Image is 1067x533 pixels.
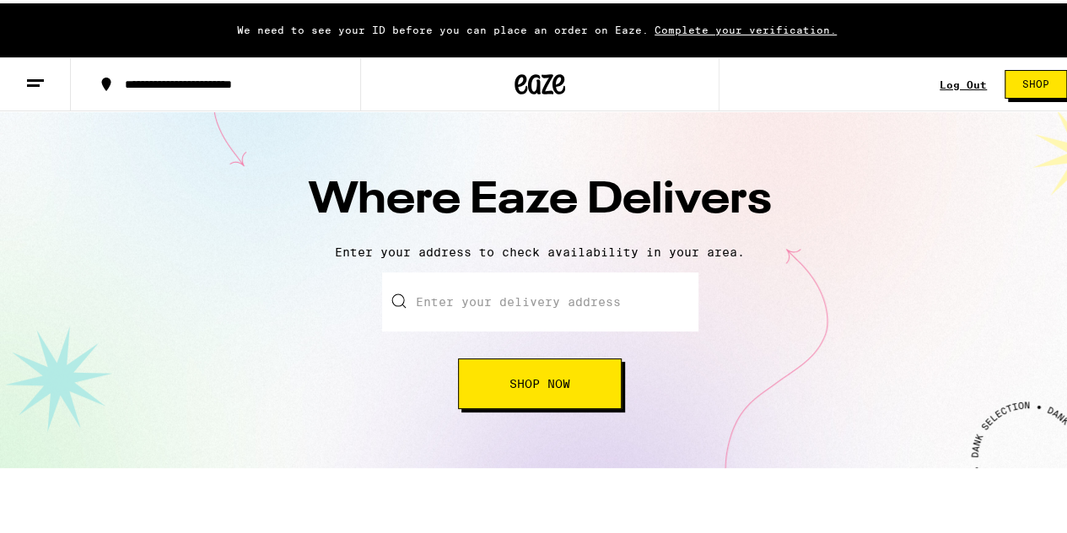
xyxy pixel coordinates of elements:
button: Log Out [935,75,992,88]
div: Log Out [940,76,987,87]
span: Shop [1022,76,1049,86]
p: Enter your address to check availability in your area. [17,242,1063,256]
button: Shop Now [458,355,622,406]
span: We need to see your ID before you can place an order on Eaze. [237,21,649,32]
button: Shop [1005,67,1067,95]
input: Enter your delivery address [382,269,698,328]
span: Shop Now [509,374,570,386]
h1: Where Eaze Delivers [245,167,835,229]
span: Complete your verification. [649,21,843,32]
